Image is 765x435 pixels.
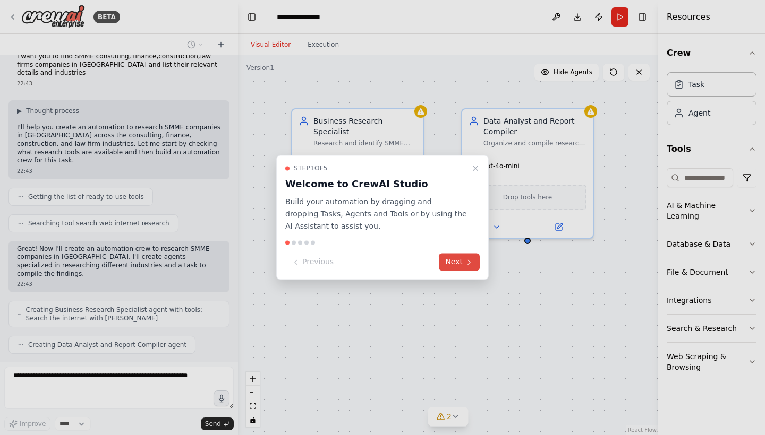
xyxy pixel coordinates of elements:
span: Step 1 of 5 [294,164,328,172]
button: Close walkthrough [469,162,482,175]
h3: Welcome to CrewAI Studio [285,177,467,192]
p: Build your automation by dragging and dropping Tasks, Agents and Tools or by using the AI Assista... [285,196,467,232]
button: Hide left sidebar [244,10,259,24]
button: Next [439,254,480,271]
button: Previous [285,254,340,271]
